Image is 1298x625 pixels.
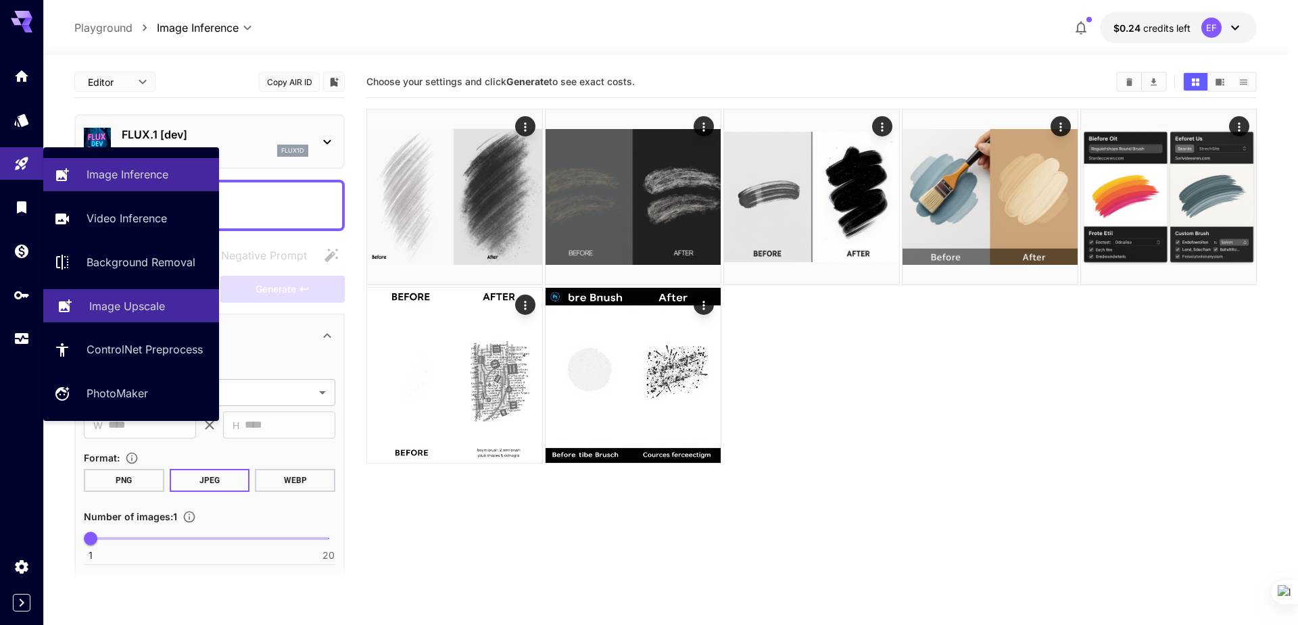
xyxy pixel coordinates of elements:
[87,341,203,357] p: ControlNet Preprocess
[1184,73,1207,91] button: Show images in grid view
[1201,18,1222,38] div: EF
[1116,72,1167,92] div: Clear ImagesDownload All
[1143,22,1191,34] span: credits left
[170,469,250,492] button: JPEG
[43,202,219,235] a: Video Inference
[1208,73,1232,91] button: Show images in video view
[221,247,307,264] span: Negative Prompt
[367,109,542,284] img: 9k=
[14,151,30,168] div: Playground
[43,289,219,322] a: Image Upscale
[88,75,130,89] span: Editor
[1113,22,1143,34] span: $0.24
[1117,73,1141,91] button: Clear Images
[14,199,30,216] div: Library
[255,469,335,492] button: WEBP
[122,126,308,143] p: FLUX.1 [dev]
[546,109,721,284] img: Z
[506,76,549,87] b: Generate
[13,594,30,611] button: Expand sidebar
[74,20,157,36] nav: breadcrumb
[1142,73,1165,91] button: Download All
[14,243,30,259] div: Wallet
[14,286,30,303] div: API Keys
[93,418,103,433] span: W
[515,295,535,315] div: Actions
[89,298,165,314] p: Image Upscale
[1100,12,1257,43] button: $0.23914
[233,418,239,433] span: H
[903,109,1078,284] img: Z
[87,385,148,401] p: PhotoMaker
[1229,116,1249,136] div: Actions
[281,146,304,155] p: flux1d
[194,247,318,264] span: Negative prompts are not compatible with the selected model.
[14,68,30,84] div: Home
[177,510,201,524] button: Specify how many images to generate in a single request. Each image generation will be charged se...
[157,20,239,36] span: Image Inference
[366,76,635,87] span: Choose your settings and click to see exact costs.
[872,116,892,136] div: Actions
[87,166,168,182] p: Image Inference
[1182,72,1257,92] div: Show images in grid viewShow images in video viewShow images in list view
[43,377,219,410] a: PhotoMaker
[14,330,30,347] div: Usage
[43,246,219,279] a: Background Removal
[322,549,335,562] span: 20
[120,451,144,465] button: Choose the file format for the output image.
[84,469,164,492] button: PNG
[1232,73,1255,91] button: Show images in list view
[89,549,93,562] span: 1
[43,333,219,366] a: ControlNet Preprocess
[546,288,721,463] img: 2Q==
[43,158,219,191] a: Image Inference
[515,116,535,136] div: Actions
[74,20,133,36] p: Playground
[1081,109,1256,284] img: 9k=
[84,511,177,522] span: Number of images : 1
[1051,116,1071,136] div: Actions
[259,72,320,92] button: Copy AIR ID
[87,254,195,270] p: Background Removal
[14,111,30,128] div: Models
[694,295,714,315] div: Actions
[328,74,340,90] button: Add to library
[14,558,30,575] div: Settings
[1113,21,1191,35] div: $0.23914
[694,116,714,136] div: Actions
[84,452,120,464] span: Format :
[724,109,899,284] img: 2Q==
[87,210,167,226] p: Video Inference
[367,288,542,463] img: 9k=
